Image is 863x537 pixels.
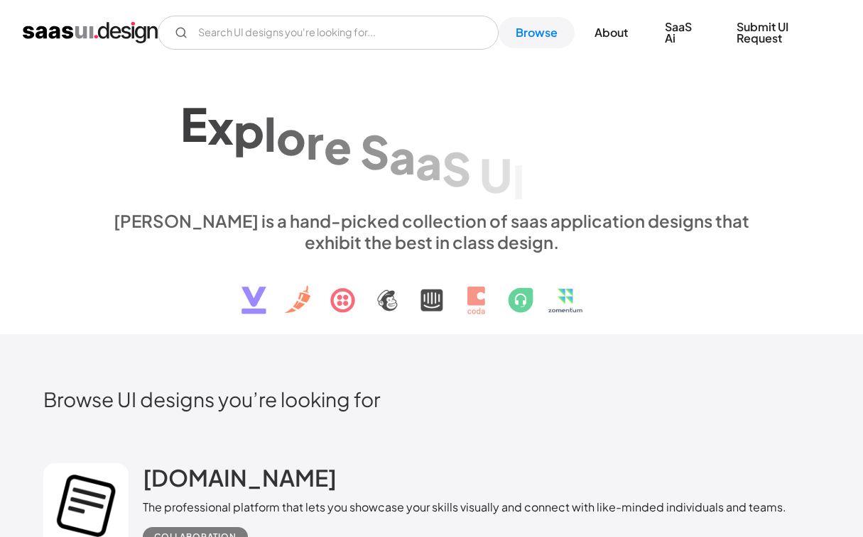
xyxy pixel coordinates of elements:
[143,499,786,516] div: The professional platform that lets you showcase your skills visually and connect with like-minde...
[276,110,306,165] div: o
[499,17,575,48] a: Browse
[158,16,499,50] form: Email Form
[43,387,820,411] h2: Browse UI designs you’re looking for
[416,135,442,189] div: a
[479,148,512,202] div: U
[512,154,525,209] div: I
[389,129,416,184] div: a
[720,11,840,54] a: Submit UI Request
[23,21,158,44] a: home
[648,11,717,54] a: SaaS Ai
[158,16,499,50] input: Search UI designs you're looking for...
[577,17,645,48] a: About
[234,103,264,157] div: p
[217,253,647,326] img: text, icon, saas logo
[105,210,759,253] div: [PERSON_NAME] is a hand-picked collection of saas application designs that exhibit the best in cl...
[324,119,352,174] div: e
[143,463,337,499] a: [DOMAIN_NAME]
[207,99,234,154] div: x
[105,87,759,196] h1: Explore SaaS UI design patterns & interactions.
[360,124,389,179] div: S
[264,106,276,161] div: l
[180,96,207,151] div: E
[143,463,337,492] h2: [DOMAIN_NAME]
[306,114,324,169] div: r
